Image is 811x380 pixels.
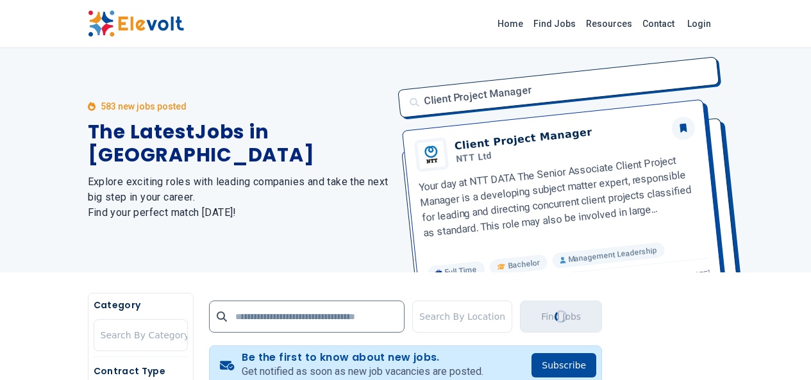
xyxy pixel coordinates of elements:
iframe: Chat Widget [747,318,811,380]
a: Contact [637,13,680,34]
p: Get notified as soon as new job vacancies are posted. [242,364,483,379]
h1: The Latest Jobs in [GEOGRAPHIC_DATA] [88,120,390,167]
h5: Contract Type [94,365,188,377]
h4: Be the first to know about new jobs. [242,351,483,364]
h5: Category [94,299,188,311]
p: 583 new jobs posted [101,100,187,113]
a: Login [680,11,719,37]
a: Find Jobs [528,13,581,34]
div: Loading... [555,310,567,323]
h2: Explore exciting roles with leading companies and take the next big step in your career. Find you... [88,174,390,220]
a: Resources [581,13,637,34]
img: Elevolt [88,10,184,37]
button: Subscribe [531,353,596,377]
button: Find JobsLoading... [520,301,602,333]
a: Home [492,13,528,34]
